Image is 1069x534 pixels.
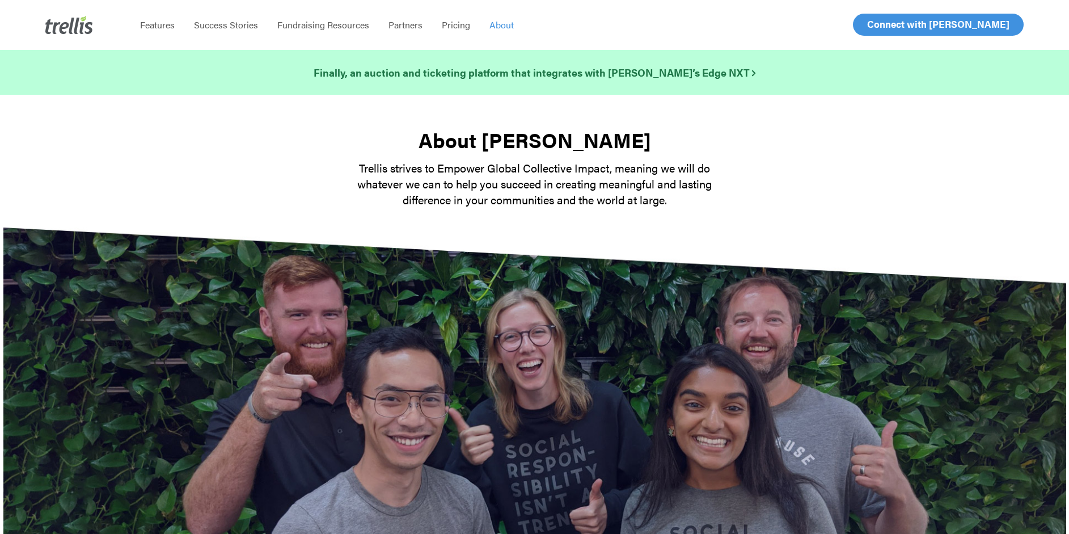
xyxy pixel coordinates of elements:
[277,18,369,31] span: Fundraising Resources
[432,19,480,31] a: Pricing
[419,125,651,154] strong: About [PERSON_NAME]
[184,19,268,31] a: Success Stories
[268,19,379,31] a: Fundraising Resources
[130,19,184,31] a: Features
[480,19,523,31] a: About
[867,17,1009,31] span: Connect with [PERSON_NAME]
[442,18,470,31] span: Pricing
[388,18,422,31] span: Partners
[314,65,755,81] a: Finally, an auction and ticketing platform that integrates with [PERSON_NAME]’s Edge NXT
[489,18,514,31] span: About
[314,65,755,79] strong: Finally, an auction and ticketing platform that integrates with [PERSON_NAME]’s Edge NXT
[336,160,733,208] p: Trellis strives to Empower Global Collective Impact, meaning we will do whatever we can to help y...
[194,18,258,31] span: Success Stories
[853,14,1024,36] a: Connect with [PERSON_NAME]
[379,19,432,31] a: Partners
[140,18,175,31] span: Features
[45,16,93,34] img: Trellis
